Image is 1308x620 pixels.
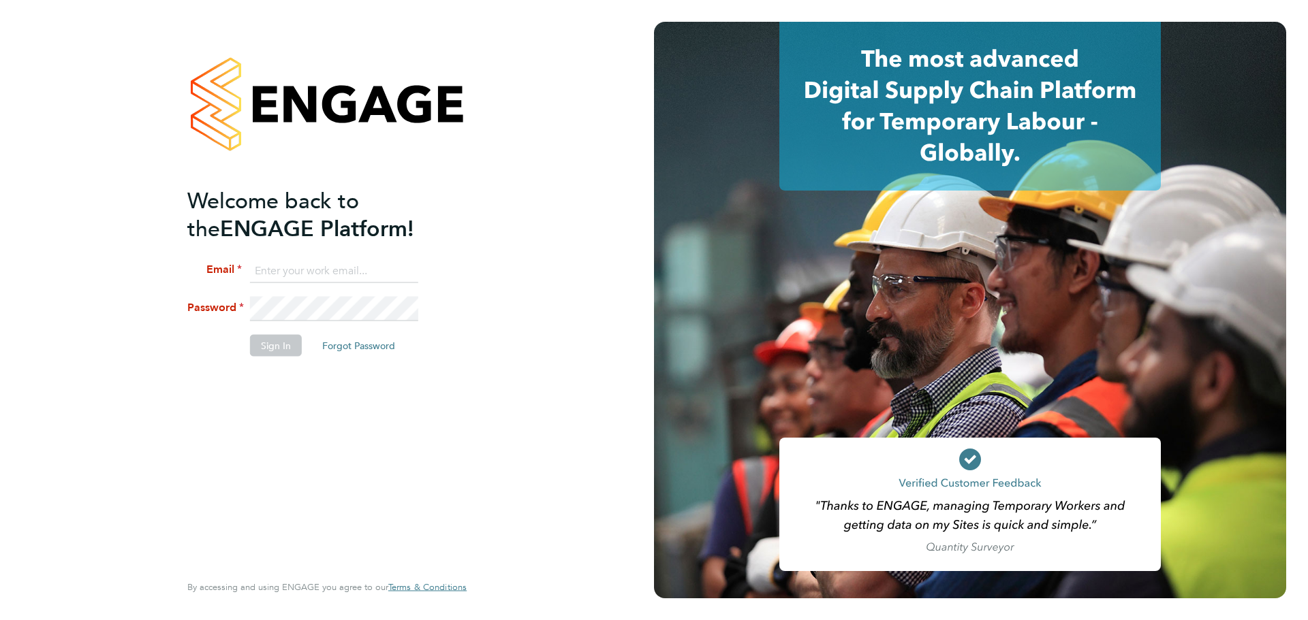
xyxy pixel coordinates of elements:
span: Welcome back to the [187,187,359,242]
button: Sign In [250,335,302,357]
h2: ENGAGE Platform! [187,186,453,242]
label: Password [187,301,242,315]
span: By accessing and using ENGAGE you agree to our [187,581,467,593]
label: Email [187,263,242,277]
button: Forgot Password [311,335,406,357]
a: Terms & Conditions [388,582,467,593]
input: Enter your work email... [250,259,418,283]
